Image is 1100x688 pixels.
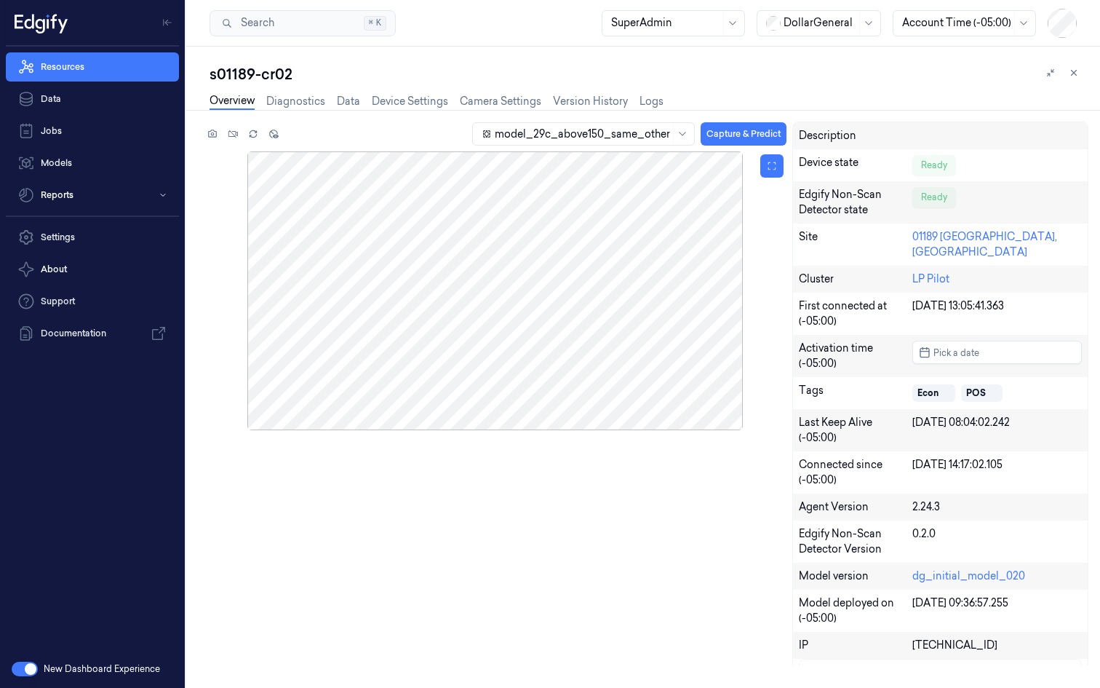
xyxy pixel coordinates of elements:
a: LP Pilot [912,272,949,285]
button: About [6,255,179,284]
a: Diagnostics [266,94,325,109]
div: Model version [799,569,912,584]
div: Last Keep Alive (-05:00) [799,415,912,446]
div: Connected since (-05:00) [799,457,912,488]
div: Description [799,128,912,143]
div: Site [799,229,912,260]
div: Cluster [799,272,912,287]
a: dg_initial_model_020 [912,569,1025,582]
a: Camera Settings [460,94,541,109]
div: 2.24.3 [912,499,1082,515]
div: [DATE] 09:36:57.255 [912,596,1082,626]
a: Models [6,149,179,178]
div: Device state [799,155,912,175]
div: First connected at (-05:00) [799,298,912,329]
span: Pick a date [930,346,979,360]
a: 01189 [GEOGRAPHIC_DATA], [GEOGRAPHIC_DATA] [912,230,1057,258]
div: IP [799,638,912,653]
a: Jobs [6,116,179,146]
div: 0.2.0 [912,526,1082,557]
div: Econ [917,387,938,400]
a: Overview [210,93,255,110]
button: Search⌘K [210,10,396,36]
div: [DATE] 13:05:41.363 [912,298,1082,329]
button: Pick a date [912,341,1082,364]
a: Settings [6,223,179,252]
div: Agent Version [799,499,912,515]
div: Edgify Non-Scan Detector Version [799,526,912,557]
div: Ready [912,155,956,175]
div: [DATE] 08:04:02.242 [912,415,1082,446]
a: Version History [553,94,628,109]
div: Edgify Non-Scan Detector state [799,187,912,218]
div: [TECHNICAL_ID] [912,638,1082,653]
a: Data [6,84,179,114]
span: Search [235,15,274,31]
button: Capture & Predict [701,122,786,146]
a: Support [6,287,179,316]
div: Tags [799,383,912,403]
div: s01189-cr02 [210,64,1088,84]
div: Model deployed on (-05:00) [799,596,912,626]
div: POS [966,387,986,400]
a: Logs [639,94,663,109]
div: Ready [912,187,956,207]
button: Reports [6,181,179,210]
a: Device Settings [372,94,448,109]
button: Toggle Navigation [156,11,179,34]
a: Data [337,94,360,109]
a: Resources [6,52,179,82]
div: Activation time (-05:00) [799,341,912,371]
a: Documentation [6,319,179,348]
div: [DATE] 14:17:02.105 [912,457,1082,488]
